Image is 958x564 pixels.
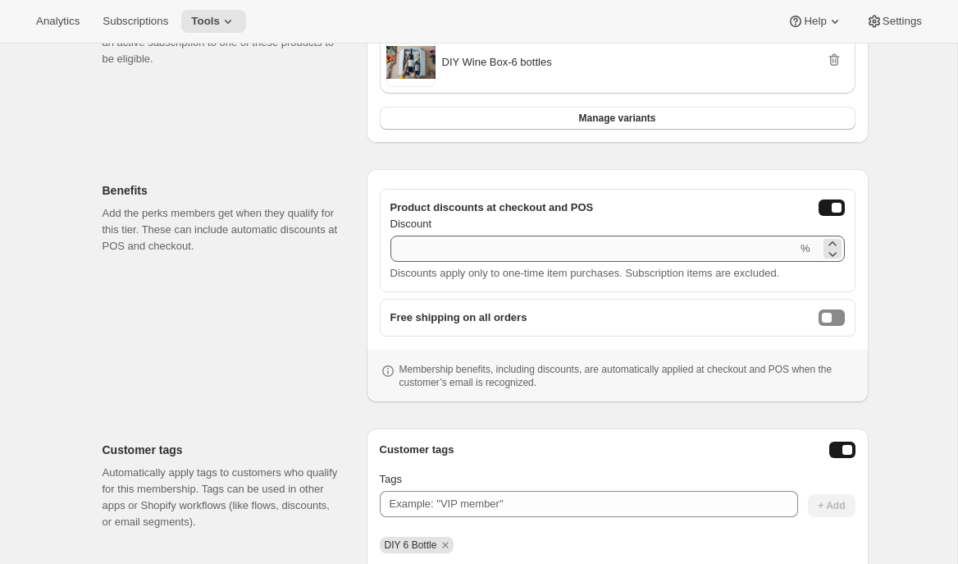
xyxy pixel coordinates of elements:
button: Subscriptions [93,10,178,33]
h2: Benefits [103,182,340,199]
span: Subscriptions [103,15,168,28]
h3: Customer tags [380,442,454,458]
span: % [801,242,810,254]
span: Settings [883,15,922,28]
span: Tools [191,15,220,28]
span: Free shipping on all orders [390,310,527,326]
span: Product discounts at checkout and POS [390,199,594,216]
button: Settings [856,10,932,33]
button: freeShippingEnabled [819,310,845,326]
button: Manage variants [380,107,855,130]
span: Analytics [36,15,80,28]
span: DIY 6 Bottle [385,539,437,551]
button: Remove DIY 6 Bottle [438,538,453,553]
span: Manage variants [578,112,655,125]
p: Add the perks members get when they qualify for this tier. These can include automatic discounts ... [103,205,340,254]
button: Help [778,10,852,33]
span: Tags [380,473,402,485]
span: Discounts apply only to one-time item purchases. Subscription items are excluded. [390,267,780,279]
input: Example: "VIP member" [380,491,798,517]
button: Analytics [26,10,89,33]
span: Discount [390,218,432,230]
p: Membership benefits, including discounts, are automatically applied at checkout and POS when the ... [399,363,855,389]
h2: Customer tags [103,442,340,458]
span: DIY Wine Box - 6 bottles [442,54,552,71]
span: Help [804,15,826,28]
button: onlineDiscountEnabled [819,199,845,216]
button: Enable customer tags [829,442,855,458]
p: Automatically apply tags to customers who qualify for this membership. Tags can be used in other ... [103,465,340,530]
button: Tools [181,10,246,33]
button: Remove [823,48,846,71]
